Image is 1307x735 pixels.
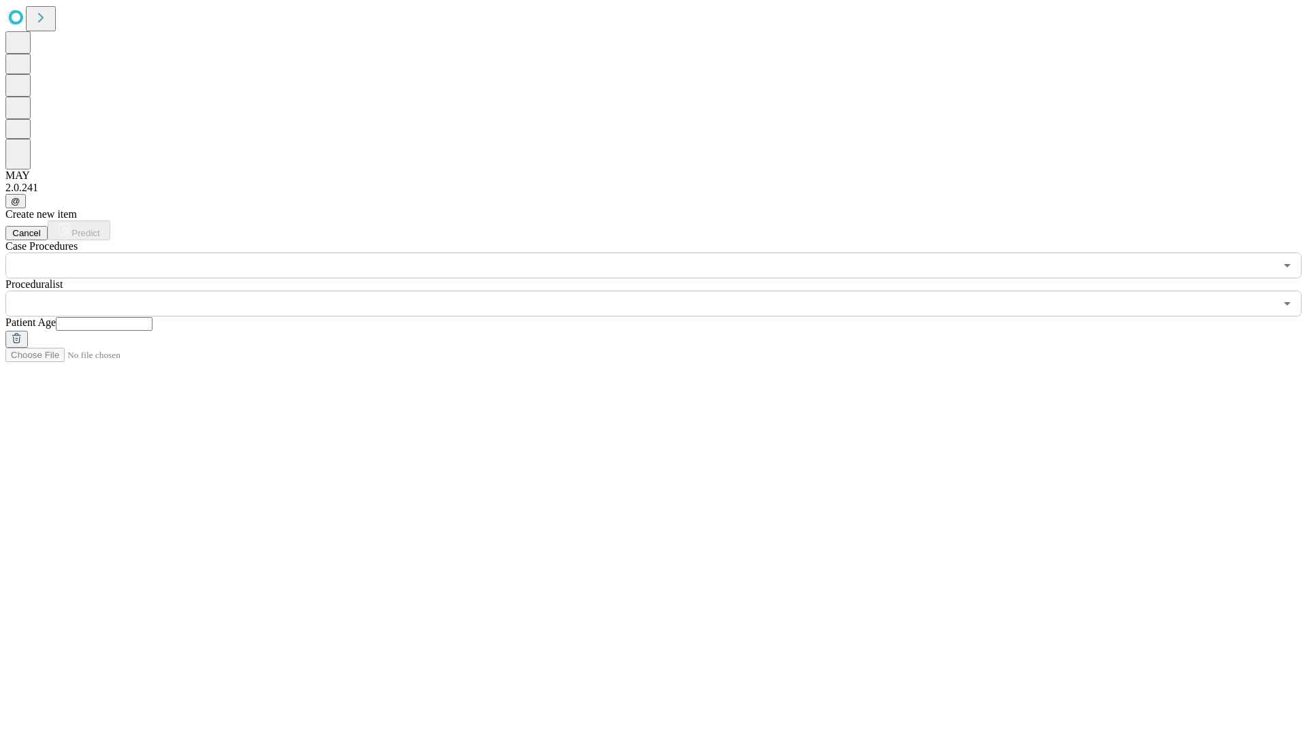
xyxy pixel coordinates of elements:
[48,220,110,240] button: Predict
[1278,294,1297,313] button: Open
[11,196,20,206] span: @
[5,226,48,240] button: Cancel
[12,228,41,238] span: Cancel
[71,228,99,238] span: Predict
[1278,256,1297,275] button: Open
[5,194,26,208] button: @
[5,208,77,220] span: Create new item
[5,316,56,328] span: Patient Age
[5,240,78,252] span: Scheduled Procedure
[5,278,63,290] span: Proceduralist
[5,182,1302,194] div: 2.0.241
[5,169,1302,182] div: MAY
